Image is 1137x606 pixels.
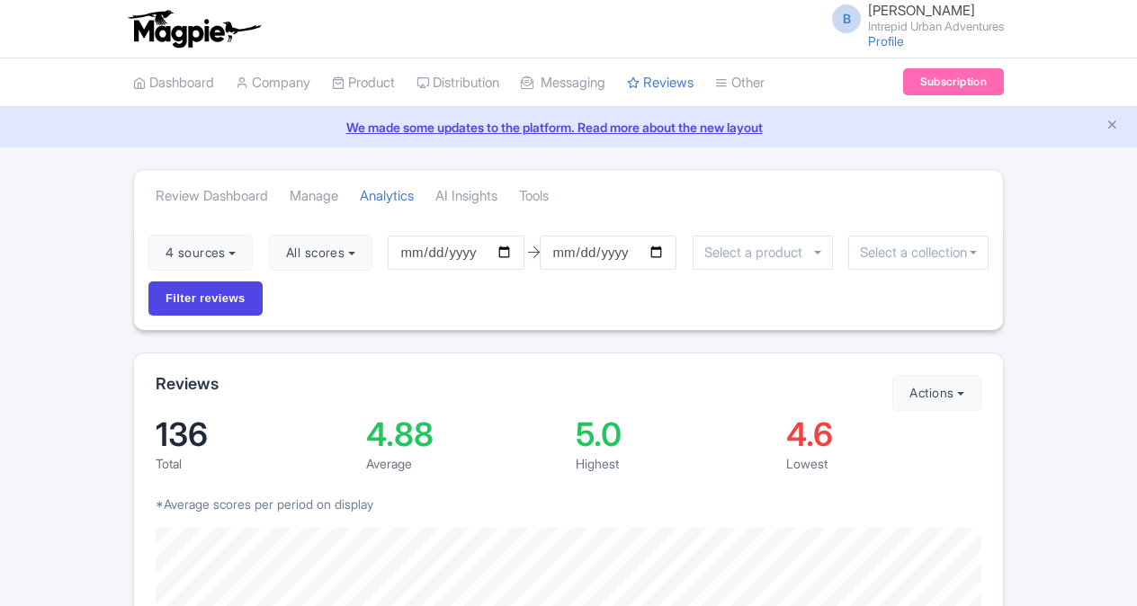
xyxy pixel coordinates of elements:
button: Actions [892,375,981,411]
div: 4.6 [786,418,982,450]
small: Intrepid Urban Adventures [868,21,1004,32]
div: 5.0 [576,418,772,450]
div: Lowest [786,454,982,473]
div: Highest [576,454,772,473]
a: Tools [519,172,549,221]
input: Select a product [704,245,812,261]
input: Select a collection [860,245,977,261]
div: Average [366,454,562,473]
a: Review Dashboard [156,172,268,221]
button: 4 sources [148,235,253,271]
a: Distribution [416,58,499,108]
div: Total [156,454,352,473]
h2: Reviews [156,375,219,393]
span: B [832,4,861,33]
a: Profile [868,33,904,49]
input: Filter reviews [148,281,263,316]
a: Subscription [903,68,1004,95]
div: 136 [156,418,352,450]
a: Company [236,58,310,108]
a: Analytics [360,172,414,221]
a: Reviews [627,58,694,108]
a: Other [715,58,765,108]
a: We made some updates to the platform. Read more about the new layout [11,118,1126,137]
button: Close announcement [1106,116,1119,137]
span: [PERSON_NAME] [868,2,975,19]
button: All scores [269,235,372,271]
a: Manage [290,172,338,221]
a: B [PERSON_NAME] Intrepid Urban Adventures [821,4,1004,32]
a: AI Insights [435,172,497,221]
img: logo-ab69f6fb50320c5b225c76a69d11143b.png [124,9,264,49]
a: Product [332,58,395,108]
div: 4.88 [366,418,562,450]
a: Dashboard [133,58,214,108]
a: Messaging [521,58,605,108]
p: *Average scores per period on display [156,495,981,513]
